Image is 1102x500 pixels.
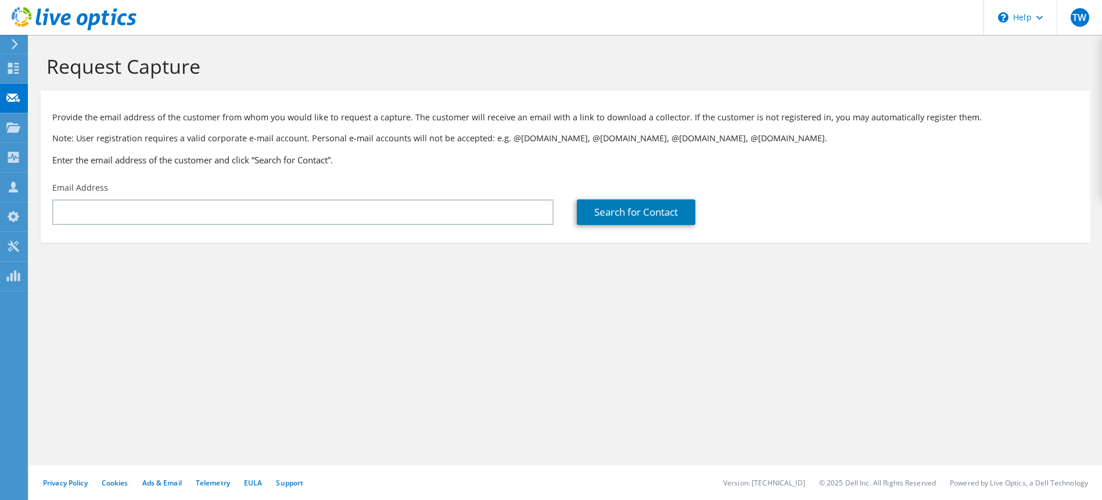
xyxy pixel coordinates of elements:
label: Email Address [52,182,108,194]
a: Privacy Policy [43,478,88,488]
p: Provide the email address of the customer from whom you would like to request a capture. The cust... [52,111,1079,124]
a: Support [276,478,303,488]
a: EULA [244,478,262,488]
h1: Request Capture [46,54,1079,78]
span: TW [1071,8,1089,27]
h3: Enter the email address of the customer and click “Search for Contact”. [52,153,1079,166]
li: Version: [TECHNICAL_ID] [723,478,805,488]
a: Telemetry [196,478,230,488]
a: Ads & Email [142,478,182,488]
svg: \n [998,12,1008,23]
li: Powered by Live Optics, a Dell Technology [950,478,1088,488]
a: Search for Contact [577,199,695,225]
a: Cookies [102,478,128,488]
li: © 2025 Dell Inc. All Rights Reserved [819,478,936,488]
p: Note: User registration requires a valid corporate e-mail account. Personal e-mail accounts will ... [52,132,1079,145]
